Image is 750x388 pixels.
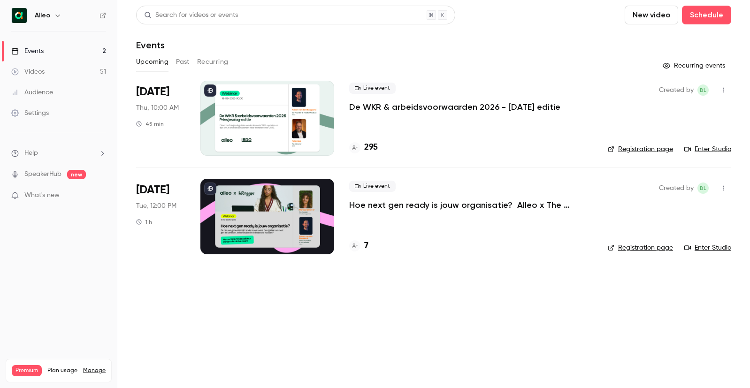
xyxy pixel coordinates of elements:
iframe: Noticeable Trigger [95,191,106,200]
button: Schedule [682,6,731,24]
h6: Alleo [35,11,50,20]
span: Thu, 10:00 AM [136,103,179,113]
a: SpeakerHub [24,169,61,179]
button: Past [176,54,190,69]
a: 7 [349,240,368,252]
h4: 7 [364,240,368,252]
span: Live event [349,181,396,192]
h4: 295 [364,141,378,154]
h1: Events [136,39,165,51]
img: Alleo [12,8,27,23]
button: New video [625,6,678,24]
a: Registration page [608,243,673,252]
a: 295 [349,141,378,154]
div: Audience [11,88,53,97]
div: Oct 14 Tue, 12:00 PM (Europe/Amsterdam) [136,179,185,254]
div: 45 min [136,120,164,128]
span: Created by [659,84,694,96]
span: Plan usage [47,367,77,374]
span: What's new [24,190,60,200]
div: 1 h [136,218,152,226]
a: Enter Studio [684,243,731,252]
a: Registration page [608,145,673,154]
span: Help [24,148,38,158]
span: BL [700,183,706,194]
a: Hoe next gen ready is jouw organisatie? Alleo x The Recharge Club [349,199,593,211]
span: Created by [659,183,694,194]
span: [DATE] [136,84,169,99]
span: Bernice Lohr [697,183,709,194]
span: Live event [349,83,396,94]
span: Premium [12,365,42,376]
div: Events [11,46,44,56]
button: Upcoming [136,54,168,69]
li: help-dropdown-opener [11,148,106,158]
a: Enter Studio [684,145,731,154]
span: Bernice Lohr [697,84,709,96]
div: Sep 18 Thu, 10:00 AM (Europe/Amsterdam) [136,81,185,156]
span: BL [700,84,706,96]
span: new [67,170,86,179]
div: Search for videos or events [144,10,238,20]
button: Recurring events [658,58,731,73]
div: Settings [11,108,49,118]
a: De WKR & arbeidsvoorwaarden 2026 - [DATE] editie [349,101,560,113]
span: Tue, 12:00 PM [136,201,176,211]
a: Manage [83,367,106,374]
span: [DATE] [136,183,169,198]
div: Videos [11,67,45,76]
button: Recurring [197,54,229,69]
